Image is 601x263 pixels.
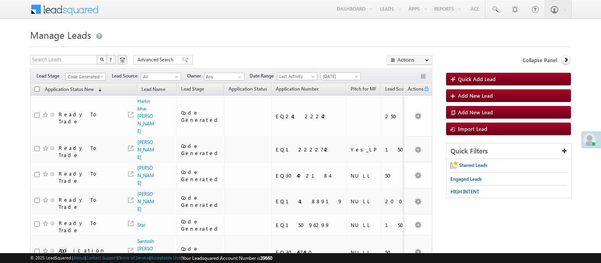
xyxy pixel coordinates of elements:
div: EQ15096299 [276,221,343,229]
a: Acceptable Use [151,255,181,260]
div: NULL [351,172,377,179]
span: © 2025 LeadSquared | | | | | [30,254,272,262]
div: Code Generated [181,142,221,157]
div: 150 [385,146,409,153]
div: Ready To Trade [59,170,118,184]
span: Owner [187,72,204,79]
div: 50 [385,249,409,256]
div: Application Submitted [59,247,118,261]
span: (sorted descending) [95,87,101,93]
a: Terms of Service [118,255,149,260]
div: Quick Filters [446,144,571,159]
div: Ready To Trade [59,196,118,210]
span: Manage Leads [30,28,91,41]
span: Last Activity [277,73,315,80]
input: Check all records [34,87,40,92]
div: 250 [385,113,409,120]
span: Add New Lead [458,109,493,115]
div: NULL [351,221,377,229]
a: Application Number [272,85,322,95]
div: Code Generated [181,194,221,208]
a: Star [137,222,145,228]
div: Yes_LP [351,146,377,153]
a: Pitch for MF [347,85,380,95]
a: Lead Name [137,85,169,95]
a: [PERSON_NAME] [137,165,154,186]
span: Date Range [250,72,277,79]
span: Your Leadsquared Account Number is [182,255,272,261]
a: Last Activity [277,72,317,80]
span: Application Status [229,86,267,92]
span: Quick Add Lead [458,76,496,82]
div: EQ30467480 [276,249,343,256]
span: 39660 [260,255,272,261]
div: 50 [385,172,409,179]
div: Code Generated [181,109,221,123]
div: Code Generated [181,245,221,259]
button: Actions [387,55,432,65]
span: Import Lead [458,125,487,132]
span: Pitch for MF [351,86,376,92]
a: [PERSON_NAME] [137,191,154,212]
span: All [141,73,179,80]
span: Lead Stage [36,72,65,79]
div: Ready To Trade [59,111,118,125]
div: EQ30402184 [276,172,343,179]
a: About [73,255,85,260]
span: Starred Leads [459,162,487,168]
div: Ready To Trade [59,219,118,234]
span: [DATE] [321,73,359,80]
span: Application Status New [45,86,94,92]
span: Add New Lead [458,92,493,99]
div: Code Generated [181,168,221,183]
span: Lead Source [112,72,141,79]
span: ? [109,56,113,63]
div: EQ12222742 [276,146,343,153]
span: Lead Stage [181,86,204,92]
a: Lead Stage [177,85,208,95]
div: Code Generated [181,218,221,232]
button: ? [107,55,116,64]
div: EQ24122242 [276,113,343,120]
span: HIGH INTENT [450,189,479,195]
a: Application Status New (sorted descending) [41,85,105,95]
span: Application Number [276,86,319,92]
a: All [141,73,181,81]
a: [PERSON_NAME] [137,139,154,160]
div: EQ14188919 [276,198,343,205]
span: Engaged Leads [450,176,482,182]
div: NULL [351,249,377,256]
img: Search [100,57,104,61]
span: Code Generated [66,73,103,80]
a: [DATE] [321,72,361,80]
a: Contact Support [86,255,117,260]
a: Show All Items [234,73,244,81]
div: NULL [351,198,377,205]
span: Collapse Panel [523,57,557,64]
span: Lead Score [385,86,408,92]
span: Actions [404,85,424,95]
div: Ready To Trade [59,144,118,159]
div: 150 [385,221,409,229]
a: Harkn bhai [PERSON_NAME] [137,98,154,134]
span: Advanced Search [137,56,176,63]
a: Application Status [225,85,271,95]
input: Type to Search [204,73,244,81]
a: Lead Score [381,85,412,95]
a: Code Generated [65,73,106,81]
div: 200 [385,198,409,205]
